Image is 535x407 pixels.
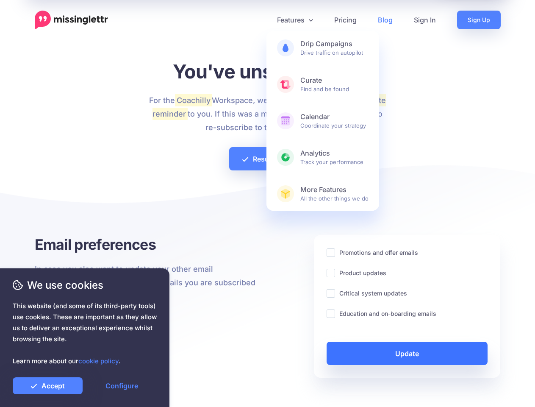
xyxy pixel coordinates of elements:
[367,11,403,29] a: Blog
[300,149,369,158] b: Analytics
[148,94,387,134] p: For the Workspace, we'll no longer send to you. If this was a mistake click the button below to r...
[324,11,367,29] a: Pricing
[229,147,306,170] a: Resubscribe
[35,262,261,303] p: In case you also want to update your other email preferences, below are the other emails you are ...
[35,235,261,254] h3: Email preferences
[300,76,369,85] b: Curate
[266,140,379,174] a: AnalyticsTrack your performance
[300,149,369,166] span: Track your performance
[266,104,379,138] a: CalendarCoordinate your strategy
[266,177,379,211] a: More FeaturesAll the other things we do
[78,357,119,365] a: cookie policy
[13,377,83,394] a: Accept
[13,301,157,367] span: This website (and some of its third-party tools) use cookies. These are important as they allow u...
[266,67,379,101] a: CurateFind and be found
[339,288,407,298] label: Critical system updates
[175,94,212,106] mark: Coachilly
[266,11,324,29] a: Features
[339,268,386,278] label: Product updates
[300,112,369,121] b: Calendar
[300,185,369,194] b: More Features
[339,248,418,257] label: Promotions and offer emails
[266,31,379,211] div: Features
[327,342,488,365] a: Update
[403,11,446,29] a: Sign In
[87,377,157,394] a: Configure
[300,185,369,202] span: All the other things we do
[148,60,387,83] h1: You've unsubscribed
[339,309,436,318] label: Education and on-boarding emails
[300,39,369,56] span: Drive traffic on autopilot
[266,31,379,65] a: Drip CampaignsDrive traffic on autopilot
[300,39,369,48] b: Drip Campaigns
[13,278,157,293] span: We use cookies
[457,11,501,29] a: Sign Up
[300,76,369,93] span: Find and be found
[300,112,369,129] span: Coordinate your strategy
[152,94,386,120] mark: Article update reminder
